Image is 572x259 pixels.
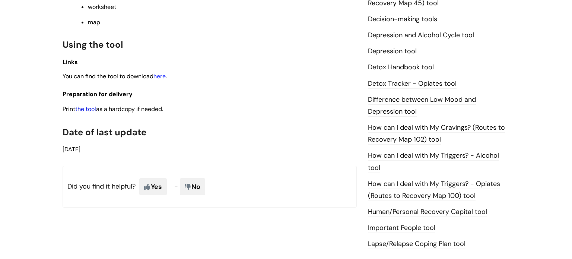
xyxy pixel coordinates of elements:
a: How can I deal with My Cravings? (Routes to Recovery Map 102) tool [368,123,505,145]
span: Links [63,58,78,66]
a: Depression tool [368,47,417,56]
span: Preparation for delivery [63,90,133,98]
span: Print [63,105,75,113]
a: Detox Handbook tool [368,63,434,72]
a: Depression and Alcohol Cycle tool [368,31,474,40]
span: Using the tool [63,39,123,50]
a: Difference between Low Mood and Depression tool [368,95,476,117]
span: worksheet [88,3,116,11]
a: Important People tool [368,223,435,233]
span: map [88,18,100,26]
a: here [153,72,166,80]
span: Date of last update [63,126,146,138]
a: the tool [75,105,96,113]
span: Yes [139,178,167,195]
a: Decision-making tools [368,15,437,24]
a: Lapse/Relapse Coping Plan tool [368,239,465,249]
a: How can I deal with My Triggers? - Alcohol tool [368,151,499,173]
a: How can I deal with My Triggers? - Opiates (Routes to Recovery Map 100) tool [368,179,500,201]
span: as a hardcopy if needed. [96,105,163,113]
p: Did you find it helpful? [63,166,357,208]
span: No [180,178,205,195]
a: Human/Personal Recovery Capital tool [368,207,487,217]
span: You can find the tool to download . [63,72,167,80]
a: Detox Tracker - Opiates tool [368,79,457,89]
span: [DATE] [63,145,80,153]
